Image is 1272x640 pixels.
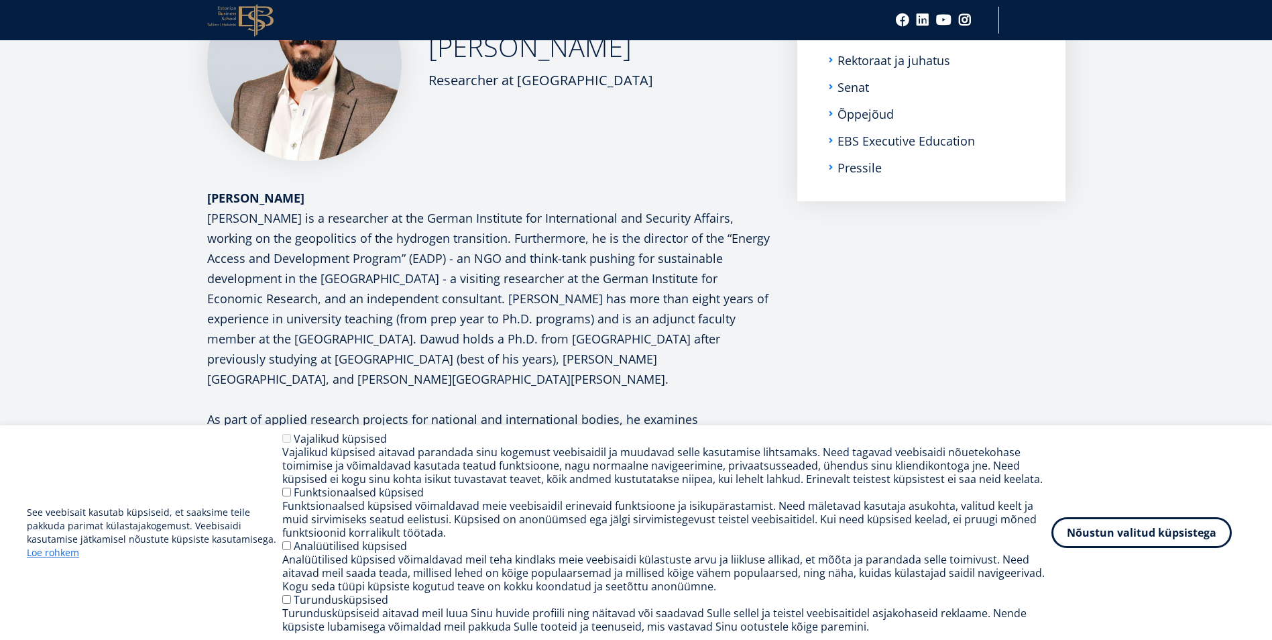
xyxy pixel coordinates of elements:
p: [PERSON_NAME] is a researcher at the German Institute for International and Security Affairs, wor... [207,208,770,530]
a: Loe rohkem [27,546,79,559]
label: Funktsionaalsed küpsised [294,485,424,500]
a: Youtube [936,13,951,27]
div: [PERSON_NAME] [207,188,770,208]
a: Pressile [837,161,882,174]
button: Nõustun valitud küpsistega [1051,517,1232,548]
a: Senat [837,81,869,94]
label: Vajalikud küpsised [294,431,387,446]
h2: [PERSON_NAME] [428,30,653,64]
a: Facebook [896,13,909,27]
div: Vajalikud küpsised aitavad parandada sinu kogemust veebisaidil ja muudavad selle kasutamise lihts... [282,445,1051,486]
a: Õppejõud [837,107,894,121]
p: See veebisait kasutab küpsiseid, et saaksime teile pakkuda parimat külastajakogemust. Veebisaidi ... [27,506,282,559]
a: EBS Executive Education [837,134,975,148]
div: Turundusküpsiseid aitavad meil luua Sinu huvide profiili ning näitavad või saadavad Sulle sellel ... [282,606,1051,633]
a: Rektoraat ja juhatus [837,54,950,67]
div: Researcher at [GEOGRAPHIC_DATA] [428,70,653,91]
label: Analüütilised küpsised [294,539,407,553]
a: Linkedin [916,13,929,27]
label: Turundusküpsised [294,592,388,607]
a: Administratsioon [837,27,935,40]
a: Instagram [958,13,972,27]
div: Funktsionaalsed küpsised võimaldavad meie veebisaidil erinevaid funktsioone ja isikupärastamist. ... [282,499,1051,539]
div: Analüütilised küpsised võimaldavad meil teha kindlaks meie veebisaidi külastuste arvu ja liikluse... [282,553,1051,593]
